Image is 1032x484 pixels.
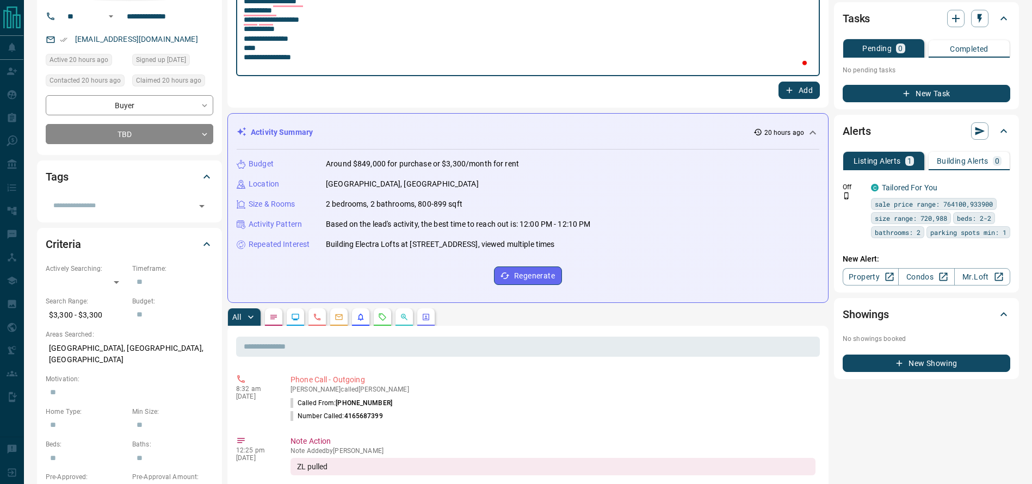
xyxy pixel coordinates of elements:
[326,178,479,190] p: [GEOGRAPHIC_DATA], [GEOGRAPHIC_DATA]
[132,407,213,417] p: Min Size:
[132,54,213,69] div: Fri Aug 16 2024
[843,301,1010,327] div: Showings
[930,227,1006,238] span: parking spots min: 1
[46,75,127,90] div: Mon Sep 15 2025
[875,198,993,209] span: sale price range: 764100,933900
[236,385,274,393] p: 8:32 am
[46,330,213,339] p: Areas Searched:
[378,313,387,321] svg: Requests
[875,227,920,238] span: bathrooms: 2
[50,54,108,65] span: Active 20 hours ago
[46,472,127,482] p: Pre-Approved:
[843,122,871,140] h2: Alerts
[326,158,519,170] p: Around $849,000 for purchase or $3,300/month for rent
[494,266,562,285] button: Regenerate
[843,192,850,200] svg: Push Notification Only
[291,386,815,393] p: [PERSON_NAME] called [PERSON_NAME]
[291,411,383,421] p: Number Called:
[269,313,278,321] svg: Notes
[132,472,213,482] p: Pre-Approval Amount:
[132,296,213,306] p: Budget:
[46,374,213,384] p: Motivation:
[60,36,67,44] svg: Email Verified
[898,45,903,52] p: 0
[291,458,815,475] div: ZL pulled
[764,128,804,138] p: 20 hours ago
[46,95,213,115] div: Buyer
[907,157,912,165] p: 1
[136,75,201,86] span: Claimed 20 hours ago
[778,82,820,99] button: Add
[46,54,127,69] div: Mon Sep 15 2025
[232,313,241,321] p: All
[843,306,889,323] h2: Showings
[937,157,988,165] p: Building Alerts
[194,198,209,214] button: Open
[136,54,186,65] span: Signed up [DATE]
[843,268,899,286] a: Property
[336,399,392,407] span: [PHONE_NUMBER]
[843,10,870,27] h2: Tasks
[291,313,300,321] svg: Lead Browsing Activity
[132,75,213,90] div: Mon Sep 15 2025
[871,184,879,191] div: condos.ca
[843,355,1010,372] button: New Showing
[46,168,68,185] h2: Tags
[46,339,213,369] p: [GEOGRAPHIC_DATA], [GEOGRAPHIC_DATA], [GEOGRAPHIC_DATA]
[46,164,213,190] div: Tags
[291,447,815,455] p: Note Added by [PERSON_NAME]
[882,183,937,192] a: Tailored For You
[46,124,213,144] div: TBD
[950,45,988,53] p: Completed
[249,198,295,210] p: Size & Rooms
[843,85,1010,102] button: New Task
[843,5,1010,32] div: Tasks
[291,436,815,447] p: Note Action
[995,157,999,165] p: 0
[843,118,1010,144] div: Alerts
[237,122,819,142] div: Activity Summary20 hours ago
[132,439,213,449] p: Baths:
[313,313,322,321] svg: Calls
[291,374,815,386] p: Phone Call - Outgoing
[46,231,213,257] div: Criteria
[46,264,127,274] p: Actively Searching:
[400,313,409,321] svg: Opportunities
[46,296,127,306] p: Search Range:
[104,10,118,23] button: Open
[954,268,1010,286] a: Mr.Loft
[875,213,947,224] span: size range: 720,988
[50,75,121,86] span: Contacted 20 hours ago
[236,446,274,454] p: 12:25 pm
[75,35,198,44] a: [EMAIL_ADDRESS][DOMAIN_NAME]
[898,268,954,286] a: Condos
[249,178,279,190] p: Location
[843,253,1010,265] p: New Alert:
[249,158,274,170] p: Budget
[291,398,392,408] p: Called From:
[335,313,343,321] svg: Emails
[843,334,1010,344] p: No showings booked
[326,219,591,230] p: Based on the lead's activity, the best time to reach out is: 12:00 PM - 12:10 PM
[326,198,462,210] p: 2 bedrooms, 2 bathrooms, 800-899 sqft
[249,219,302,230] p: Activity Pattern
[862,45,892,52] p: Pending
[356,313,365,321] svg: Listing Alerts
[46,439,127,449] p: Beds:
[46,306,127,324] p: $3,300 - $3,300
[843,182,864,192] p: Off
[236,454,274,462] p: [DATE]
[843,62,1010,78] p: No pending tasks
[236,393,274,400] p: [DATE]
[326,239,555,250] p: Building Electra Lofts at [STREET_ADDRESS], viewed multiple times
[46,407,127,417] p: Home Type:
[251,127,313,138] p: Activity Summary
[46,235,81,253] h2: Criteria
[422,313,430,321] svg: Agent Actions
[344,412,383,420] span: 4165687399
[957,213,991,224] span: beds: 2-2
[132,264,213,274] p: Timeframe:
[854,157,901,165] p: Listing Alerts
[249,239,310,250] p: Repeated Interest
